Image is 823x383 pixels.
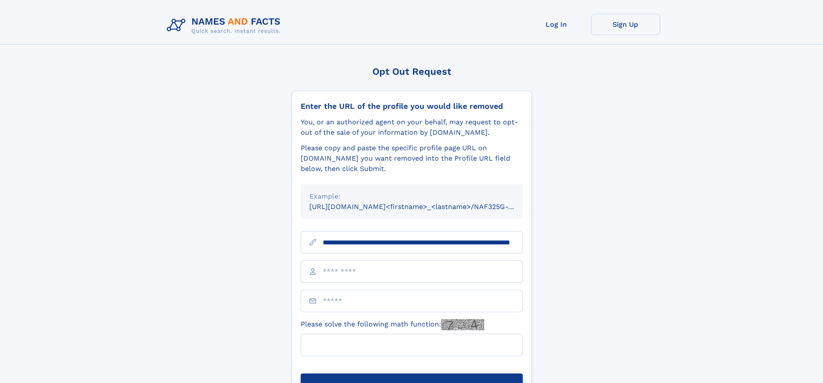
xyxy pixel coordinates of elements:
div: Opt Out Request [292,66,532,77]
img: Logo Names and Facts [163,14,288,37]
div: Please copy and paste the specific profile page URL on [DOMAIN_NAME] you want removed into the Pr... [301,143,523,174]
div: You, or an authorized agent on your behalf, may request to opt-out of the sale of your informatio... [301,117,523,138]
div: Example: [309,191,514,202]
a: Log In [522,14,591,35]
label: Please solve the following math function: [301,319,484,330]
div: Enter the URL of the profile you would like removed [301,101,523,111]
a: Sign Up [591,14,660,35]
small: [URL][DOMAIN_NAME]<firstname>_<lastname>/NAF325G-xxxxxxxx [309,203,539,211]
